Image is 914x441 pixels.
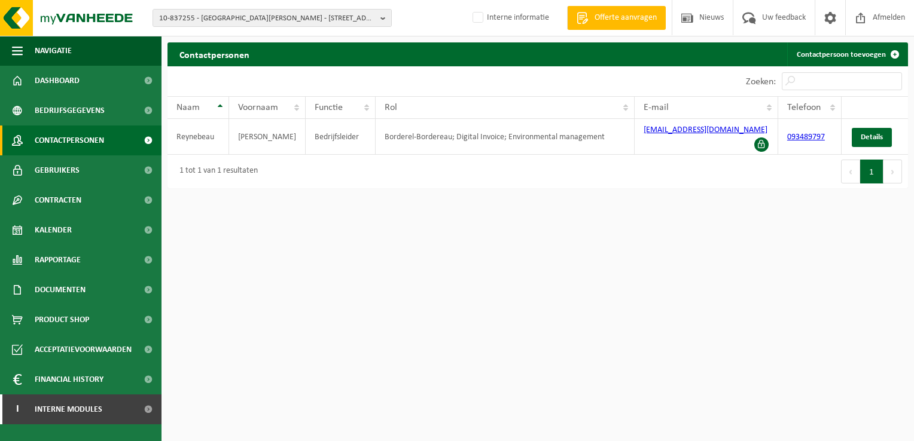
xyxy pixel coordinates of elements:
[861,133,883,141] span: Details
[306,119,376,155] td: Bedrijfsleider
[35,335,132,365] span: Acceptatievoorwaarden
[35,305,89,335] span: Product Shop
[35,365,103,394] span: Financial History
[787,133,825,142] a: 093489797
[35,155,80,185] span: Gebruikers
[12,394,23,424] span: I
[883,160,902,183] button: Next
[644,125,767,134] a: [EMAIL_ADDRESS][DOMAIN_NAME]
[229,119,306,155] td: [PERSON_NAME]
[173,161,258,182] div: 1 tot 1 van 1 resultaten
[35,185,81,215] span: Contracten
[852,128,892,147] a: Details
[35,96,105,125] span: Bedrijfsgegevens
[860,160,883,183] button: 1
[385,103,397,112] span: Rol
[35,275,86,305] span: Documenten
[159,10,376,27] span: 10-837255 - [GEOGRAPHIC_DATA][PERSON_NAME] - [STREET_ADDRESS]
[35,36,72,66] span: Navigatie
[238,103,278,112] span: Voornaam
[176,103,200,112] span: Naam
[167,42,261,66] h2: Contactpersonen
[841,160,860,183] button: Previous
[470,9,549,27] label: Interne informatie
[167,119,229,155] td: Reynebeau
[35,66,80,96] span: Dashboard
[35,245,81,275] span: Rapportage
[787,42,907,66] a: Contactpersoon toevoegen
[746,77,776,87] label: Zoeken:
[644,103,669,112] span: E-mail
[567,6,666,30] a: Offerte aanvragen
[35,394,102,424] span: Interne modules
[787,103,821,112] span: Telefoon
[315,103,343,112] span: Functie
[35,215,72,245] span: Kalender
[592,12,660,24] span: Offerte aanvragen
[35,125,104,155] span: Contactpersonen
[376,119,635,155] td: Borderel-Bordereau; Digital Invoice; Environmental management
[153,9,392,27] button: 10-837255 - [GEOGRAPHIC_DATA][PERSON_NAME] - [STREET_ADDRESS]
